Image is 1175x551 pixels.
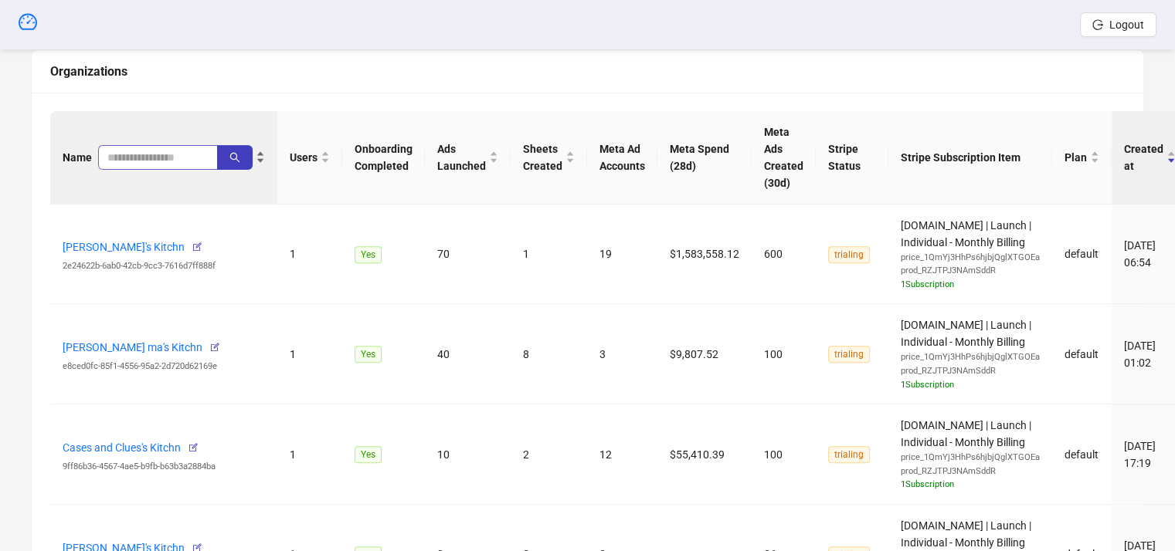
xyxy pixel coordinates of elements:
span: logout [1092,19,1103,30]
th: Meta Ad Accounts [587,111,657,205]
td: default [1052,304,1112,404]
th: Stripe Subscription Item [888,111,1052,205]
div: 2e24622b-6ab0-42cb-9cc3-7616d7ff888f [63,259,265,273]
span: Yes [355,446,382,463]
th: Stripe Status [816,111,888,205]
td: 2 [511,404,587,505]
div: 9ff86b36-4567-4ae5-b9fb-b63b3a2884ba [63,460,265,474]
span: trialing [828,246,870,263]
span: trialing [828,346,870,363]
th: Meta Spend (28d) [657,111,752,205]
span: Plan [1065,149,1087,166]
span: [DOMAIN_NAME] | Launch | Individual - Monthly Billing [901,419,1040,492]
span: Users [290,149,318,166]
span: [DOMAIN_NAME] | Launch | Individual - Monthly Billing [901,319,1040,391]
span: Yes [355,246,382,263]
button: search [217,145,253,170]
div: prod_RZJTPJ3NAmSddR [901,364,1040,378]
td: $1,583,558.12 [657,205,752,305]
span: search [229,152,240,163]
div: prod_RZJTPJ3NAmSddR [901,264,1040,278]
span: Yes [355,346,382,363]
div: price_1QmYj3HhPs6hjbjQglXTGOEa [901,451,1040,465]
div: Organizations [50,62,1125,81]
span: trialing [828,446,870,463]
div: 3 [599,346,645,363]
td: 1 [277,205,342,305]
div: 100 [764,346,803,363]
td: default [1052,404,1112,505]
div: 19 [599,245,645,262]
a: [PERSON_NAME]'s Kitchn [63,241,185,253]
th: Onboarding Completed [342,111,425,205]
div: 12 [599,446,645,463]
span: Created at [1124,140,1163,174]
span: [DOMAIN_NAME] | Launch | Individual - Monthly Billing [901,219,1040,292]
div: prod_RZJTPJ3NAmSddR [901,465,1040,478]
div: price_1QmYj3HhPs6hjbjQglXTGOEa [901,251,1040,265]
td: 8 [511,304,587,404]
th: Plan [1052,111,1112,205]
a: Cases and Clues's Kitchn [63,441,181,454]
div: 1 Subscription [901,478,1040,492]
td: 1 [511,205,587,305]
a: [PERSON_NAME] ma's Kitchn [63,341,202,353]
td: $55,410.39 [657,404,752,505]
td: 1 [277,304,342,404]
div: 100 [764,446,803,463]
div: 1 Subscription [901,278,1040,292]
span: Ads Launched [437,140,486,174]
th: Sheets Created [511,111,587,205]
td: $9,807.52 [657,304,752,404]
th: Meta Ads Created (30d) [752,111,816,205]
th: Ads Launched [425,111,511,205]
td: 10 [425,404,511,505]
button: Logout [1080,12,1156,37]
td: 1 [277,404,342,505]
div: 1 Subscription [901,378,1040,392]
span: Logout [1109,19,1144,31]
td: default [1052,205,1112,305]
th: Users [277,111,342,205]
td: 70 [425,205,511,305]
div: e8ced0fc-85f1-4556-95a2-2d720d62169e [63,360,265,374]
div: price_1QmYj3HhPs6hjbjQglXTGOEa [901,350,1040,364]
span: dashboard [19,12,37,31]
span: Sheets Created [523,140,562,174]
div: 600 [764,245,803,262]
td: 40 [425,304,511,404]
